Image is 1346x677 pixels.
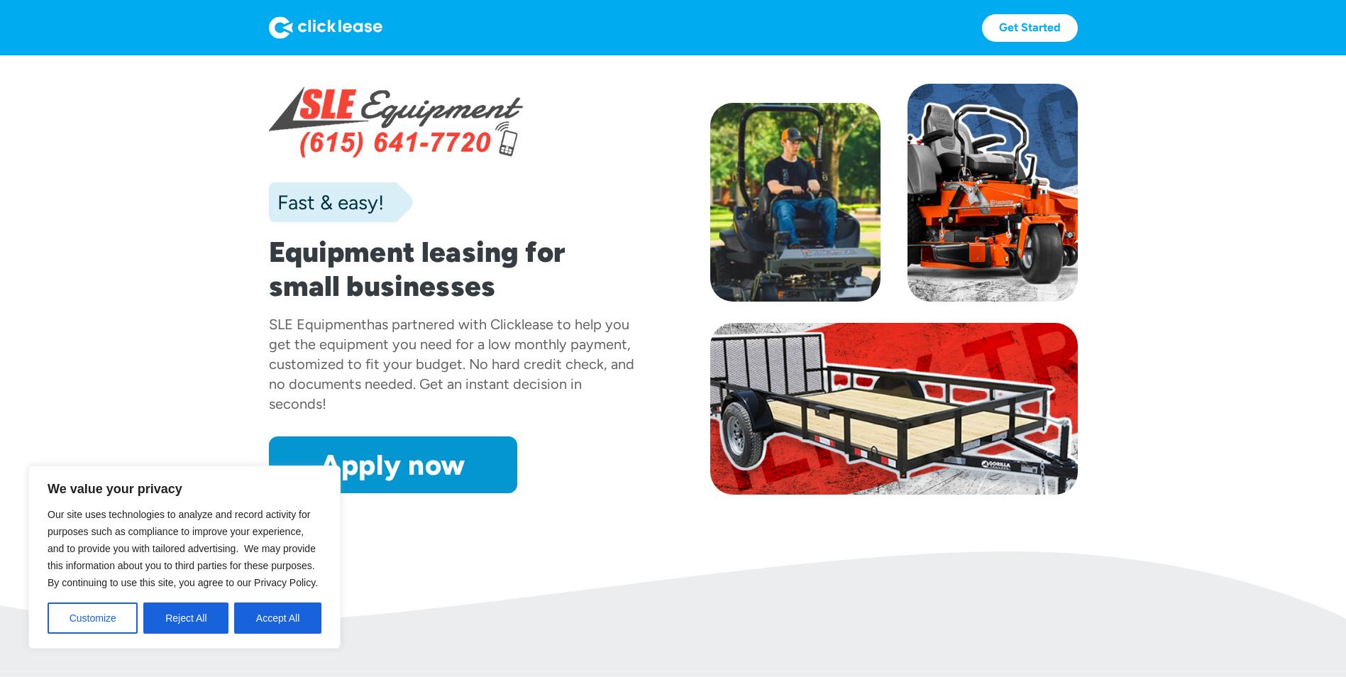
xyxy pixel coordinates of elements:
[48,602,138,634] button: Customize
[269,235,636,303] h1: Equipment leasing for small businesses
[269,16,382,39] img: Logo
[48,480,321,497] p: We value your privacy
[269,316,367,333] div: SLE Equipment
[269,436,517,493] a: Apply now
[143,602,228,634] button: Reject All
[234,602,321,634] button: Accept All
[269,316,634,412] div: has partnered with Clicklease to help you get the equipment you need for a low monthly payment, c...
[982,14,1078,42] a: Get Started
[48,509,318,588] span: Our site uses technologies to analyze and record activity for purposes such as compliance to impr...
[28,466,341,649] div: We value your privacy
[269,188,384,216] div: Fast & easy!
